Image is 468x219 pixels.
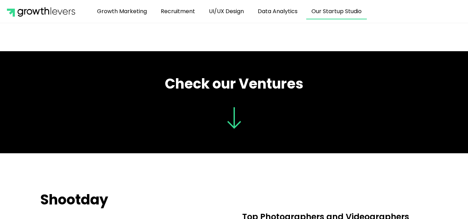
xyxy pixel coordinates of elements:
[204,3,249,19] a: UI/UX Design
[75,3,384,19] nav: Menu
[156,3,200,19] a: Recruitment
[253,3,303,19] a: Data Analytics
[92,3,152,19] a: Growth Marketing
[40,191,190,208] h2: Shootday
[40,75,428,92] h2: Check our Ventures
[306,3,367,19] a: Our Startup Studio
